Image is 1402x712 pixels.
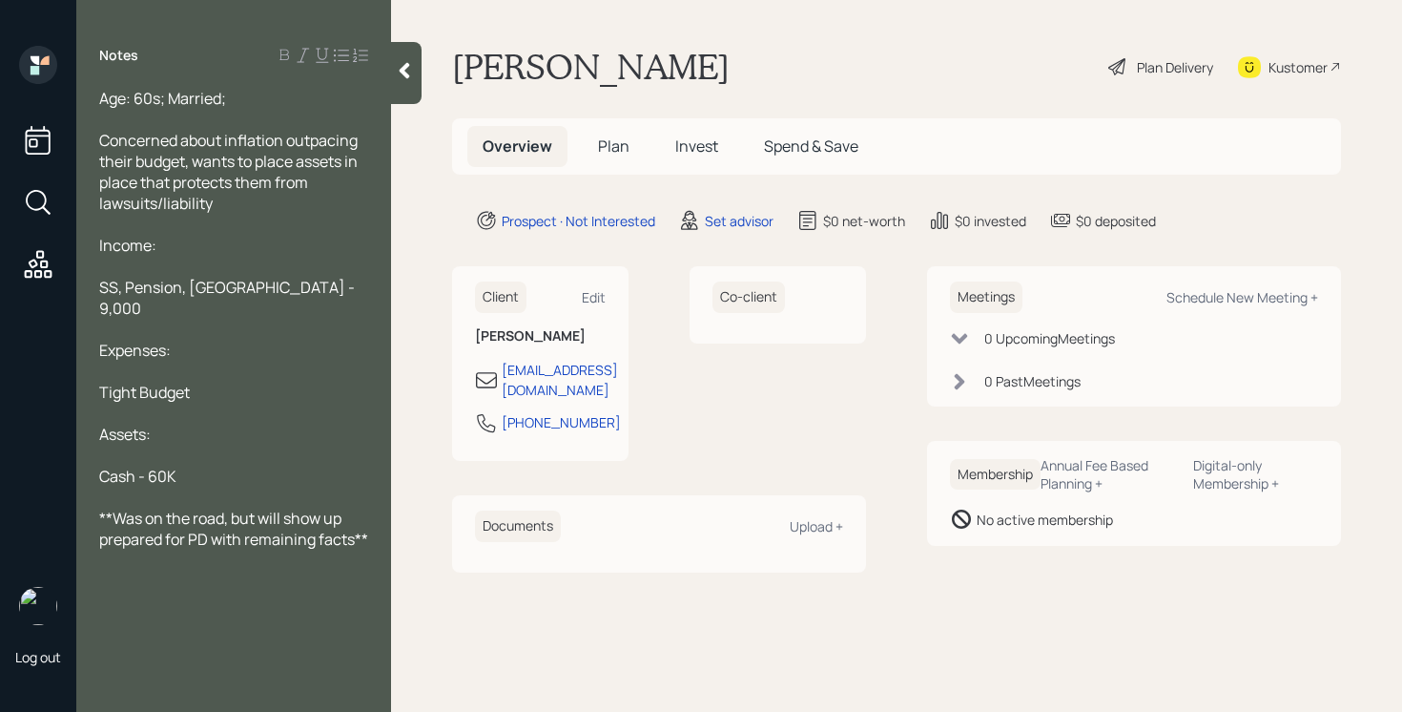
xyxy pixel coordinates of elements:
span: Concerned about inflation outpacing their budget, wants to place assets in place that protects th... [99,130,361,214]
label: Notes [99,46,138,65]
div: Kustomer [1268,57,1328,77]
div: Edit [582,288,606,306]
div: 0 Upcoming Meeting s [984,328,1115,348]
div: [PHONE_NUMBER] [502,412,621,432]
span: Age: 60s; Married; [99,88,226,109]
div: Schedule New Meeting + [1166,288,1318,306]
div: [EMAIL_ADDRESS][DOMAIN_NAME] [502,360,618,400]
div: No active membership [977,510,1113,530]
div: $0 net-worth [823,211,905,231]
h6: Co-client [712,282,785,313]
div: Set advisor [705,211,773,231]
img: retirable_logo.png [19,587,57,625]
span: SS, Pension, [GEOGRAPHIC_DATA] - 9,000 [99,277,358,319]
h6: Client [475,282,526,313]
div: $0 deposited [1076,211,1156,231]
div: Prospect · Not Interested [502,211,655,231]
div: 0 Past Meeting s [984,371,1081,391]
h6: Membership [950,459,1041,491]
span: Plan [598,136,629,157]
span: Overview [483,136,552,157]
span: Income: [99,235,156,256]
span: **Was on the road, but will show up prepared for PD with remaining facts** [99,508,368,550]
div: Digital-only Membership + [1193,456,1318,492]
h6: Documents [475,511,561,542]
div: Annual Fee Based Planning + [1041,456,1178,492]
span: Tight Budget [99,382,190,403]
div: Upload + [790,517,843,535]
div: Log out [15,648,61,666]
span: Cash - 60K [99,466,176,487]
h1: [PERSON_NAME] [452,46,730,88]
div: Plan Delivery [1137,57,1213,77]
span: Invest [675,136,718,157]
div: $0 invested [955,211,1026,231]
h6: Meetings [950,282,1022,313]
span: Assets: [99,424,151,445]
h6: [PERSON_NAME] [475,328,606,345]
span: Spend & Save [764,136,858,157]
span: Expenses: [99,340,171,361]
